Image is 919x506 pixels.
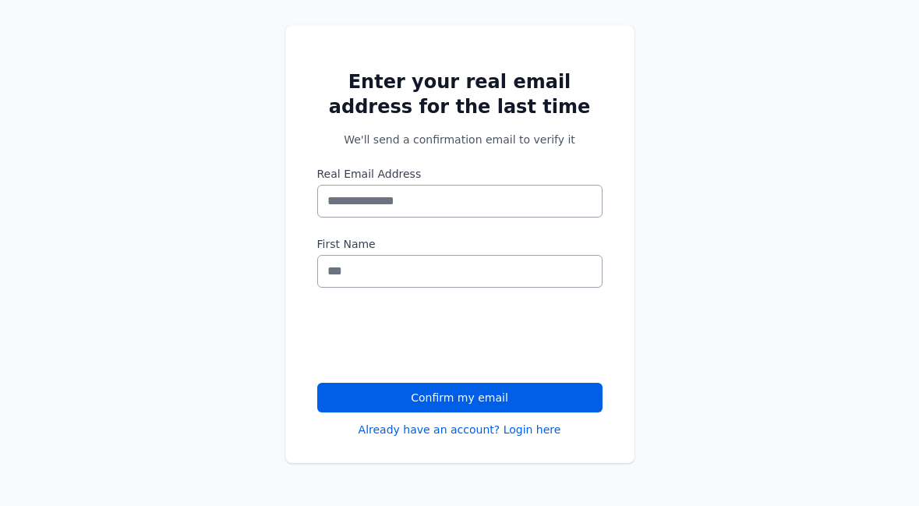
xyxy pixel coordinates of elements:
a: Already have an account? Login here [359,422,561,437]
p: We'll send a confirmation email to verify it [317,132,603,147]
label: First Name [317,236,603,252]
button: Confirm my email [317,383,603,412]
h2: Enter your real email address for the last time [317,69,603,119]
iframe: reCAPTCHA [317,306,554,367]
label: Real Email Address [317,166,603,182]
